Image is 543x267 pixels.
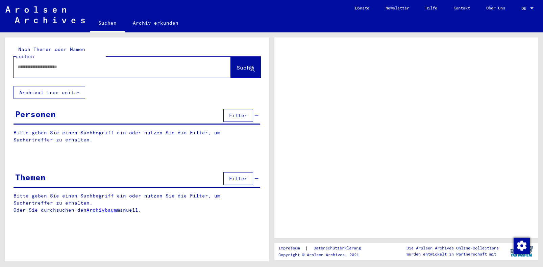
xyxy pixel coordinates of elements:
[308,245,369,252] a: Datenschutzerklärung
[14,129,260,143] p: Bitte geben Sie einen Suchbegriff ein oder nutzen Sie die Filter, um Suchertreffer zu erhalten.
[509,243,534,260] img: yv_logo.png
[278,245,305,252] a: Impressum
[514,238,530,254] img: Zustimmung ändern
[5,6,85,23] img: Arolsen_neg.svg
[229,112,247,118] span: Filter
[406,245,499,251] p: Die Arolsen Archives Online-Collections
[16,46,85,59] mat-label: Nach Themen oder Namen suchen
[15,171,46,183] div: Themen
[15,108,56,120] div: Personen
[14,86,85,99] button: Archival tree units
[278,252,369,258] p: Copyright © Arolsen Archives, 2021
[229,176,247,182] span: Filter
[278,245,369,252] div: |
[90,15,125,32] a: Suchen
[223,109,253,122] button: Filter
[237,64,253,71] span: Suche
[125,15,187,31] a: Archiv erkunden
[14,192,261,214] p: Bitte geben Sie einen Suchbegriff ein oder nutzen Sie die Filter, um Suchertreffer zu erhalten. O...
[223,172,253,185] button: Filter
[521,6,529,11] span: DE
[231,57,261,78] button: Suche
[87,207,117,213] a: Archivbaum
[406,251,499,257] p: wurden entwickelt in Partnerschaft mit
